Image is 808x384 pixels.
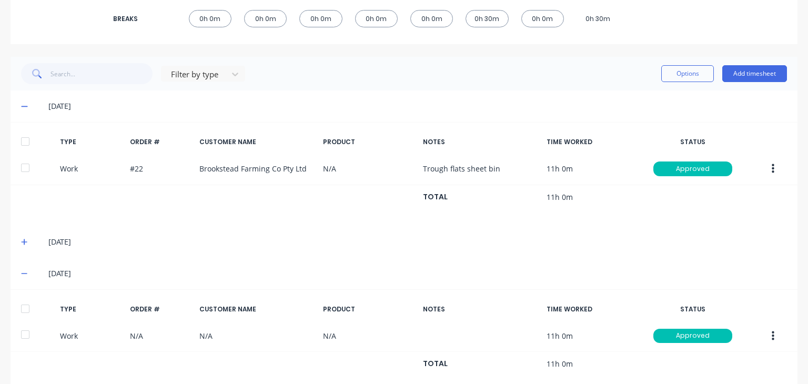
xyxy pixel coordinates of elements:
[653,329,732,343] div: Approved
[48,236,787,248] div: [DATE]
[521,10,564,27] div: 0h 0m
[423,137,538,147] div: NOTES
[323,137,415,147] div: PRODUCT
[48,268,787,279] div: [DATE]
[130,305,191,314] div: ORDER #
[410,10,453,27] div: 0h 0m
[323,305,415,314] div: PRODUCT
[48,100,787,112] div: [DATE]
[423,305,538,314] div: NOTES
[647,137,739,147] div: STATUS
[199,137,314,147] div: CUSTOMER NAME
[547,305,639,314] div: TIME WORKED
[244,10,287,27] div: 0h 0m
[577,10,619,27] div: 0h 30m
[547,137,639,147] div: TIME WORKED
[189,10,231,27] div: 0h 0m
[50,63,153,84] input: Search...
[653,161,732,176] div: Approved
[130,137,191,147] div: ORDER #
[466,10,508,27] div: 0h 30m
[355,10,398,27] div: 0h 0m
[661,65,714,82] button: Options
[647,305,739,314] div: STATUS
[199,305,314,314] div: CUSTOMER NAME
[299,10,342,27] div: 0h 0m
[60,137,121,147] div: TYPE
[60,305,121,314] div: TYPE
[113,14,155,24] div: BREAKS
[722,65,787,82] button: Add timesheet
